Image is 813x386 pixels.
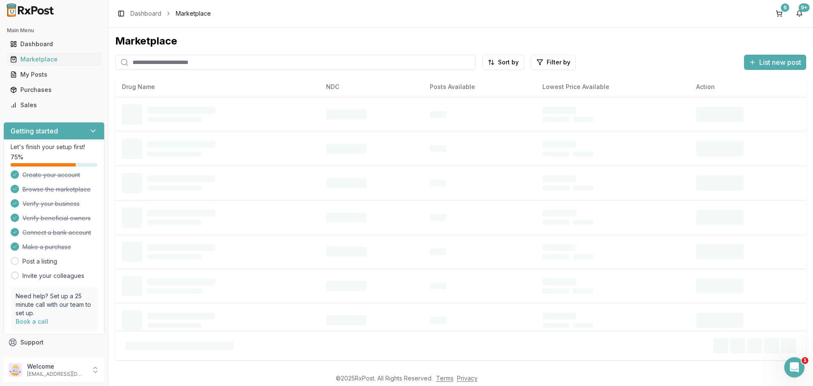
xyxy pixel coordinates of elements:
[531,55,576,70] button: Filter by
[22,272,84,280] a: Invite your colleagues
[8,363,22,377] img: User avatar
[130,9,211,18] nav: breadcrumb
[22,185,91,194] span: Browse the marketplace
[793,7,806,20] button: 9+
[22,257,57,266] a: Post a listing
[423,77,536,97] th: Posts Available
[536,77,690,97] th: Lowest Price Available
[498,58,519,67] span: Sort by
[7,36,101,52] a: Dashboard
[20,353,49,362] span: Feedback
[436,375,454,382] a: Terms
[3,53,105,66] button: Marketplace
[772,7,786,20] button: 6
[27,362,86,371] p: Welcome
[319,77,423,97] th: NDC
[3,68,105,81] button: My Posts
[16,292,92,317] p: Need help? Set up a 25 minute call with our team to set up.
[11,143,97,151] p: Let's finish your setup first!
[3,83,105,97] button: Purchases
[10,101,98,109] div: Sales
[547,58,570,67] span: Filter by
[802,357,808,364] span: 1
[10,40,98,48] div: Dashboard
[10,55,98,64] div: Marketplace
[759,57,801,67] span: List new post
[3,350,105,365] button: Feedback
[22,200,80,208] span: Verify your business
[457,375,478,382] a: Privacy
[744,55,806,70] button: List new post
[744,59,806,67] a: List new post
[7,82,101,97] a: Purchases
[115,77,319,97] th: Drug Name
[11,153,23,161] span: 75 %
[3,98,105,112] button: Sales
[689,77,806,97] th: Action
[482,55,524,70] button: Sort by
[11,126,58,136] h3: Getting started
[22,243,71,251] span: Make a purchase
[799,3,810,12] div: 9+
[3,3,58,17] img: RxPost Logo
[115,34,806,48] div: Marketplace
[3,335,105,350] button: Support
[16,318,48,325] a: Book a call
[130,9,161,18] a: Dashboard
[3,37,105,51] button: Dashboard
[10,70,98,79] div: My Posts
[781,3,789,12] div: 6
[176,9,211,18] span: Marketplace
[22,228,91,237] span: Connect a bank account
[7,67,101,82] a: My Posts
[7,52,101,67] a: Marketplace
[22,171,80,179] span: Create your account
[27,371,86,378] p: [EMAIL_ADDRESS][DOMAIN_NAME]
[784,357,805,378] iframe: Intercom live chat
[22,214,91,222] span: Verify beneficial owners
[7,27,101,34] h2: Main Menu
[10,86,98,94] div: Purchases
[7,97,101,113] a: Sales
